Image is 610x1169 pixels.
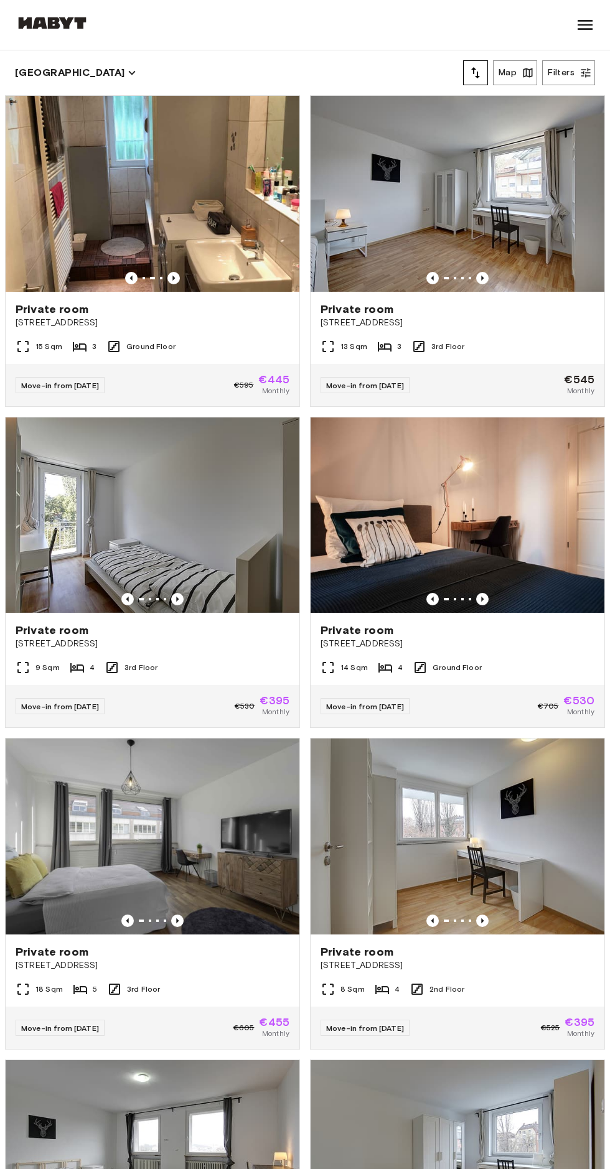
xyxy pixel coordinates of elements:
[431,341,464,352] span: 3rd Floor
[262,1028,289,1039] span: Monthly
[16,623,88,638] span: Private room
[426,915,439,927] button: Previous image
[21,381,99,390] span: Move-in from [DATE]
[262,706,289,717] span: Monthly
[567,385,594,396] span: Monthly
[311,738,604,934] img: Marketing picture of unit DE-09-022-02M
[92,341,96,352] span: 3
[311,417,604,613] img: Marketing picture of unit DE-09-010-001-03HF
[326,702,404,711] span: Move-in from [DATE]
[6,738,299,934] img: Marketing picture of unit DE-09-006-001-04HF
[5,417,300,729] a: Marketing picture of unit DE-09-019-03MPrevious imagePrevious imagePrivate room[STREET_ADDRESS]9 ...
[311,96,604,292] img: Marketing picture of unit DE-09-017-01M
[127,984,160,995] span: 3rd Floor
[310,738,605,1050] a: Marketing picture of unit DE-09-022-02MPrevious imagePrevious imagePrivate room[STREET_ADDRESS]8 ...
[16,944,88,959] span: Private room
[564,374,594,385] span: €545
[121,915,134,927] button: Previous image
[16,638,289,650] span: [STREET_ADDRESS]
[16,959,289,972] span: [STREET_ADDRESS]
[15,17,90,29] img: Habyt
[493,60,537,85] button: Map
[321,317,594,329] span: [STREET_ADDRESS]
[340,984,365,995] span: 8 Sqm
[16,317,289,329] span: [STREET_ADDRESS]
[395,984,400,995] span: 4
[567,706,594,717] span: Monthly
[538,701,559,712] span: €705
[126,341,176,352] span: Ground Floor
[340,341,367,352] span: 13 Sqm
[563,695,594,706] span: €530
[476,593,489,605] button: Previous image
[321,623,393,638] span: Private room
[21,702,99,711] span: Move-in from [DATE]
[262,385,289,396] span: Monthly
[541,1022,560,1033] span: €525
[233,1022,255,1033] span: €605
[429,984,464,995] span: 2nd Floor
[426,593,439,605] button: Previous image
[326,381,404,390] span: Move-in from [DATE]
[15,64,136,82] button: [GEOGRAPHIC_DATA]
[260,695,289,706] span: €395
[398,662,403,673] span: 4
[567,1028,594,1039] span: Monthly
[90,662,95,673] span: 4
[426,272,439,284] button: Previous image
[321,302,393,317] span: Private room
[310,95,605,407] a: Marketing picture of unit DE-09-017-01MPrevious imagePrevious imagePrivate room[STREET_ADDRESS]13...
[35,341,62,352] span: 15 Sqm
[433,662,482,673] span: Ground Floor
[340,662,368,673] span: 14 Sqm
[167,272,180,284] button: Previous image
[171,593,184,605] button: Previous image
[35,984,63,995] span: 18 Sqm
[93,984,97,995] span: 5
[321,959,594,972] span: [STREET_ADDRESS]
[321,638,594,650] span: [STREET_ADDRESS]
[234,380,254,391] span: €595
[542,60,595,85] button: Filters
[565,1017,594,1028] span: €395
[21,1023,99,1033] span: Move-in from [DATE]
[476,915,489,927] button: Previous image
[235,701,255,712] span: €530
[6,96,299,292] img: Marketing picture of unit DE-09-012-002-03HF
[16,302,88,317] span: Private room
[259,1017,289,1028] span: €455
[121,593,134,605] button: Previous image
[35,662,60,673] span: 9 Sqm
[5,95,300,407] a: Previous imagePrevious imagePrivate room[STREET_ADDRESS]15 Sqm3Ground FloorMove-in from [DATE]€59...
[124,662,157,673] span: 3rd Floor
[326,1023,404,1033] span: Move-in from [DATE]
[476,272,489,284] button: Previous image
[321,944,393,959] span: Private room
[5,738,300,1050] a: Marketing picture of unit DE-09-006-001-04HFPrevious imagePrevious imagePrivate room[STREET_ADDRE...
[125,272,138,284] button: Previous image
[397,341,401,352] span: 3
[171,915,184,927] button: Previous image
[310,417,605,729] a: Marketing picture of unit DE-09-010-001-03HFPrevious imagePrevious imagePrivate room[STREET_ADDRE...
[258,374,289,385] span: €445
[463,60,488,85] button: tune
[6,417,299,613] img: Marketing picture of unit DE-09-019-03M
